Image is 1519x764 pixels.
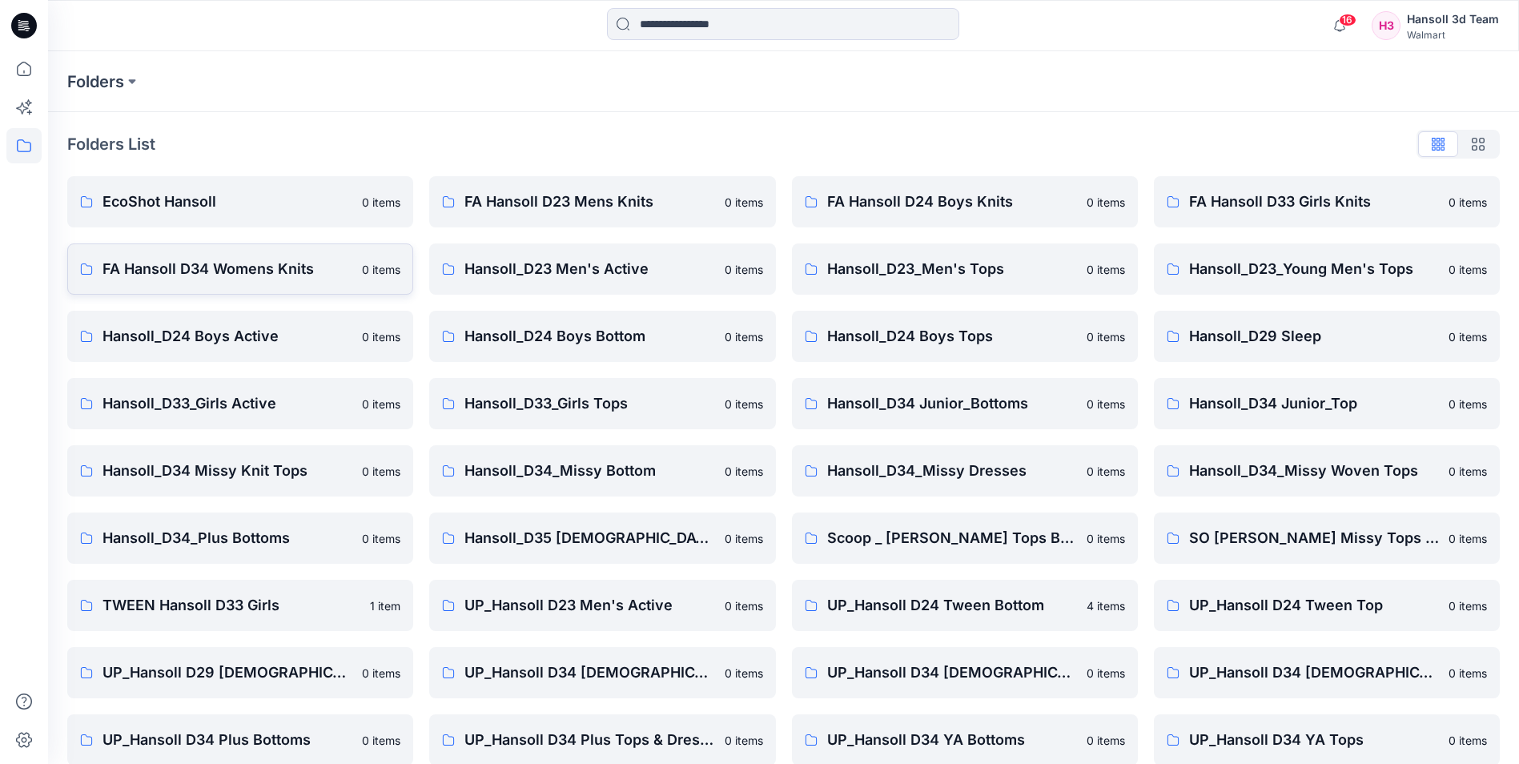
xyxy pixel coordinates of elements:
[725,463,763,480] p: 0 items
[464,661,714,684] p: UP_Hansoll D34 [DEMOGRAPHIC_DATA] Bottoms
[102,392,352,415] p: Hansoll_D33_Girls Active
[362,463,400,480] p: 0 items
[429,311,775,362] a: Hansoll_D24 Boys Bottom0 items
[464,460,714,482] p: Hansoll_D34_Missy Bottom
[725,396,763,412] p: 0 items
[102,258,352,280] p: FA Hansoll D34 Womens Knits
[1339,14,1356,26] span: 16
[1154,176,1500,227] a: FA Hansoll D33 Girls Knits0 items
[1087,665,1125,682] p: 0 items
[1189,661,1439,684] p: UP_Hansoll D34 [DEMOGRAPHIC_DATA] Knit Tops
[464,191,714,213] p: FA Hansoll D23 Mens Knits
[1189,392,1439,415] p: Hansoll_D34 Junior_Top
[429,378,775,429] a: Hansoll_D33_Girls Tops0 items
[464,258,714,280] p: Hansoll_D23 Men's Active
[102,661,352,684] p: UP_Hansoll D29 [DEMOGRAPHIC_DATA] Sleep
[1372,11,1400,40] div: H3
[1189,527,1439,549] p: SO [PERSON_NAME] Missy Tops Bottoms Dresses
[792,445,1138,497] a: Hansoll_D34_Missy Dresses0 items
[725,194,763,211] p: 0 items
[827,460,1077,482] p: Hansoll_D34_Missy Dresses
[1449,463,1487,480] p: 0 items
[1087,328,1125,345] p: 0 items
[725,261,763,278] p: 0 items
[370,597,400,614] p: 1 item
[67,580,413,631] a: TWEEN Hansoll D33 Girls1 item
[1449,665,1487,682] p: 0 items
[725,328,763,345] p: 0 items
[792,647,1138,698] a: UP_Hansoll D34 [DEMOGRAPHIC_DATA] Dresses0 items
[827,594,1077,617] p: UP_Hansoll D24 Tween Bottom
[1087,530,1125,547] p: 0 items
[67,513,413,564] a: Hansoll_D34_Plus Bottoms0 items
[1087,194,1125,211] p: 0 items
[102,594,360,617] p: TWEEN Hansoll D33 Girls
[362,732,400,749] p: 0 items
[1087,396,1125,412] p: 0 items
[464,392,714,415] p: Hansoll_D33_Girls Tops
[827,392,1077,415] p: Hansoll_D34 Junior_Bottoms
[429,243,775,295] a: Hansoll_D23 Men's Active0 items
[1189,594,1439,617] p: UP_Hansoll D24 Tween Top
[792,580,1138,631] a: UP_Hansoll D24 Tween Bottom4 items
[67,445,413,497] a: Hansoll_D34 Missy Knit Tops0 items
[67,70,124,93] a: Folders
[102,460,352,482] p: Hansoll_D34 Missy Knit Tops
[827,661,1077,684] p: UP_Hansoll D34 [DEMOGRAPHIC_DATA] Dresses
[1449,530,1487,547] p: 0 items
[827,729,1077,751] p: UP_Hansoll D34 YA Bottoms
[67,647,413,698] a: UP_Hansoll D29 [DEMOGRAPHIC_DATA] Sleep0 items
[1189,460,1439,482] p: Hansoll_D34_Missy Woven Tops
[67,132,155,156] p: Folders List
[464,325,714,348] p: Hansoll_D24 Boys Bottom
[1154,311,1500,362] a: Hansoll_D29 Sleep0 items
[1154,378,1500,429] a: Hansoll_D34 Junior_Top0 items
[1087,597,1125,614] p: 4 items
[362,194,400,211] p: 0 items
[1189,258,1439,280] p: Hansoll_D23_Young Men's Tops
[67,176,413,227] a: EcoShot Hansoll0 items
[1449,597,1487,614] p: 0 items
[362,261,400,278] p: 0 items
[792,243,1138,295] a: Hansoll_D23_Men's Tops0 items
[1407,29,1499,41] div: Walmart
[1087,463,1125,480] p: 0 items
[1407,10,1499,29] div: Hansoll 3d Team
[1189,191,1439,213] p: FA Hansoll D33 Girls Knits
[827,258,1077,280] p: Hansoll_D23_Men's Tops
[827,325,1077,348] p: Hansoll_D24 Boys Tops
[1449,396,1487,412] p: 0 items
[792,513,1138,564] a: Scoop _ [PERSON_NAME] Tops Bottoms Dresses0 items
[102,527,352,549] p: Hansoll_D34_Plus Bottoms
[725,530,763,547] p: 0 items
[1154,513,1500,564] a: SO [PERSON_NAME] Missy Tops Bottoms Dresses0 items
[1154,445,1500,497] a: Hansoll_D34_Missy Woven Tops0 items
[1154,243,1500,295] a: Hansoll_D23_Young Men's Tops0 items
[1449,261,1487,278] p: 0 items
[725,732,763,749] p: 0 items
[792,176,1138,227] a: FA Hansoll D24 Boys Knits0 items
[429,513,775,564] a: Hansoll_D35 [DEMOGRAPHIC_DATA] Plus Top & Dresses0 items
[725,665,763,682] p: 0 items
[827,527,1077,549] p: Scoop _ [PERSON_NAME] Tops Bottoms Dresses
[362,328,400,345] p: 0 items
[1087,261,1125,278] p: 0 items
[1189,325,1439,348] p: Hansoll_D29 Sleep
[1154,647,1500,698] a: UP_Hansoll D34 [DEMOGRAPHIC_DATA] Knit Tops0 items
[792,378,1138,429] a: Hansoll_D34 Junior_Bottoms0 items
[1449,194,1487,211] p: 0 items
[429,445,775,497] a: Hansoll_D34_Missy Bottom0 items
[1189,729,1439,751] p: UP_Hansoll D34 YA Tops
[362,396,400,412] p: 0 items
[429,176,775,227] a: FA Hansoll D23 Mens Knits0 items
[464,594,714,617] p: UP_Hansoll D23 Men's Active
[429,647,775,698] a: UP_Hansoll D34 [DEMOGRAPHIC_DATA] Bottoms0 items
[429,580,775,631] a: UP_Hansoll D23 Men's Active0 items
[792,311,1138,362] a: Hansoll_D24 Boys Tops0 items
[1449,328,1487,345] p: 0 items
[67,243,413,295] a: FA Hansoll D34 Womens Knits0 items
[464,729,714,751] p: UP_Hansoll D34 Plus Tops & Dresses
[1154,580,1500,631] a: UP_Hansoll D24 Tween Top0 items
[827,191,1077,213] p: FA Hansoll D24 Boys Knits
